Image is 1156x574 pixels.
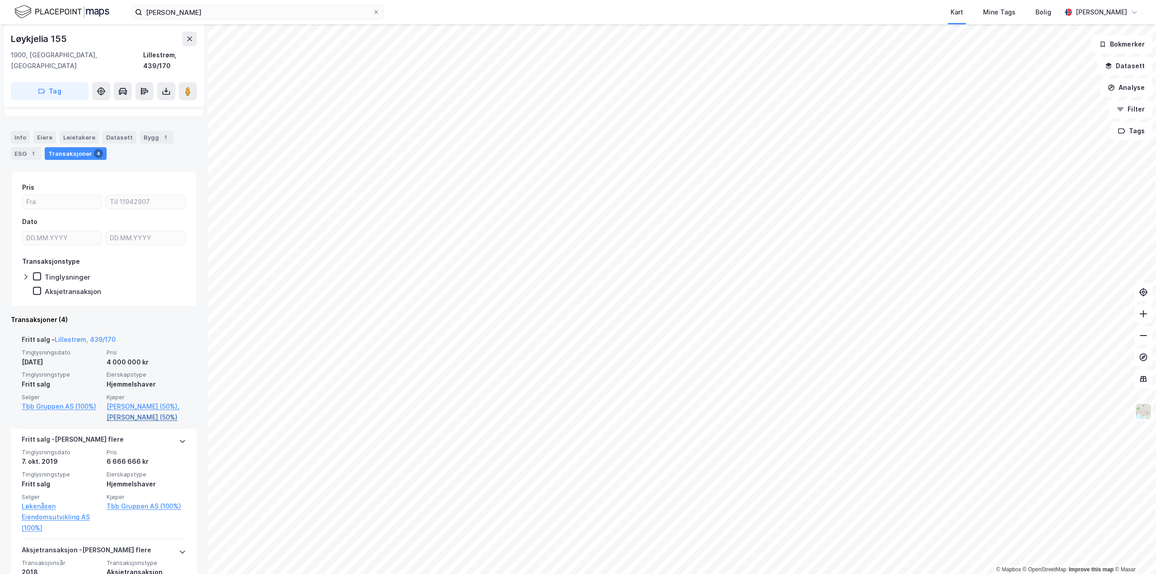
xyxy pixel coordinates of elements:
span: Tinglysningsdato [22,349,101,356]
div: Fritt salg [22,479,101,490]
div: Løykjelia 155 [11,32,68,46]
iframe: Chat Widget [1111,531,1156,574]
div: 4 000 000 kr [107,357,186,368]
span: Selger [22,393,101,401]
div: Fritt salg - [PERSON_NAME] flere [22,434,124,448]
a: Løkenåsen Eiendomsutvikling AS (100%) [22,501,101,533]
div: [DATE] [22,357,101,368]
button: Bokmerker [1091,35,1152,53]
div: Aksjetransaksjon [45,287,101,296]
div: [PERSON_NAME] [1076,7,1127,18]
div: Transaksjoner (4) [11,314,197,325]
div: Eiere [33,131,56,144]
a: Mapbox [996,566,1021,573]
span: Kjøper [107,493,186,501]
div: ESG [11,147,41,160]
button: Tag [11,82,89,100]
div: 1900, [GEOGRAPHIC_DATA], [GEOGRAPHIC_DATA] [11,50,143,71]
a: Lillestrøm, 439/170 [55,336,116,343]
a: Improve this map [1069,566,1114,573]
div: Bygg [140,131,173,144]
div: Transaksjoner [45,147,107,160]
button: Datasett [1097,57,1152,75]
div: Info [11,131,30,144]
img: Z [1135,403,1152,420]
span: Eierskapstype [107,371,186,378]
input: Til 11942907 [106,195,185,209]
button: Filter [1109,100,1152,118]
div: Tinglysninger [45,273,90,281]
span: Tinglysningstype [22,471,101,478]
a: [PERSON_NAME] (50%), [107,401,186,412]
div: Fritt salg - [22,334,116,349]
input: DD.MM.YYYY [23,231,102,245]
div: Mine Tags [983,7,1016,18]
div: Dato [22,216,37,227]
div: 4 [94,149,103,158]
span: Kjøper [107,393,186,401]
button: Tags [1110,122,1152,140]
span: Transaksjonsår [22,559,101,567]
div: Aksjetransaksjon - [PERSON_NAME] flere [22,545,151,559]
a: Tbb Gruppen AS (100%) [22,401,101,412]
span: Pris [107,448,186,456]
div: Kart [951,7,963,18]
a: Tbb Gruppen AS (100%) [107,501,186,512]
div: 7. okt. 2019 [22,456,101,467]
a: OpenStreetMap [1023,566,1067,573]
div: 1 [161,133,170,142]
div: Bolig [1035,7,1051,18]
input: Søk på adresse, matrikkel, gårdeiere, leietakere eller personer [142,5,373,19]
span: Transaksjonstype [107,559,186,567]
div: Datasett [103,131,136,144]
div: Hjemmelshaver [107,379,186,390]
div: Fritt salg [22,379,101,390]
span: Tinglysningstype [22,371,101,378]
div: Kontrollprogram for chat [1111,531,1156,574]
button: Analyse [1100,79,1152,97]
span: Pris [107,349,186,356]
span: Eierskapstype [107,471,186,478]
img: logo.f888ab2527a4732fd821a326f86c7f29.svg [14,4,109,20]
input: Fra [23,195,102,209]
div: Pris [22,182,34,193]
div: 1 [28,149,37,158]
div: Transaksjonstype [22,256,80,267]
a: [PERSON_NAME] (50%) [107,412,186,423]
div: Hjemmelshaver [107,479,186,490]
span: Tinglysningsdato [22,448,101,456]
div: Leietakere [60,131,99,144]
div: Lillestrøm, 439/170 [143,50,197,71]
span: Selger [22,493,101,501]
input: DD.MM.YYYY [106,231,185,245]
div: 6 666 666 kr [107,456,186,467]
